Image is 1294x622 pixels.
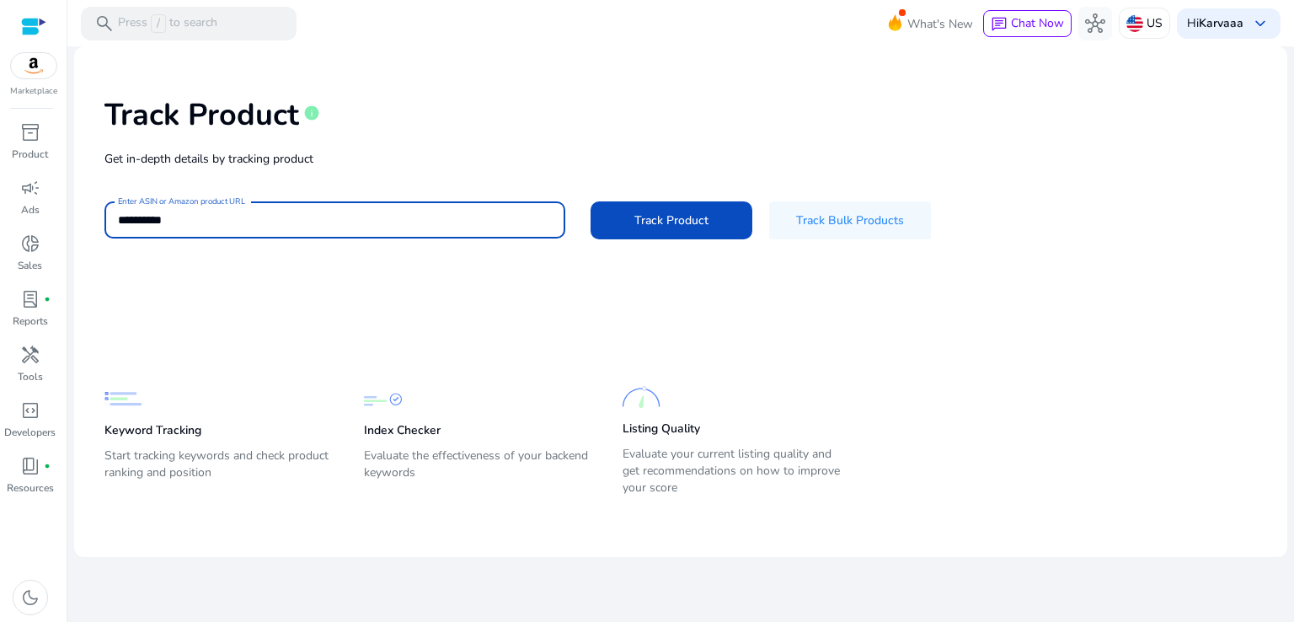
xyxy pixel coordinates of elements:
p: Resources [7,480,54,496]
p: Hi [1187,18,1243,29]
img: Keyword Tracking [104,380,142,418]
span: Track Product [634,212,708,229]
span: lab_profile [20,289,40,309]
span: fiber_manual_record [44,296,51,303]
p: Press to search [118,14,217,33]
p: Sales [18,258,42,273]
img: Index Checker [364,380,402,418]
p: Ads [21,202,40,217]
span: Track Bulk Products [796,212,904,229]
span: donut_small [20,233,40,254]
b: Karvaaa [1199,15,1243,31]
span: info [303,105,320,121]
button: chatChat Now [983,10,1072,37]
p: Index Checker [364,422,441,439]
p: Tools [18,369,43,384]
span: handyman [20,345,40,365]
button: Track Product [591,201,752,239]
span: book_4 [20,456,40,476]
p: Evaluate your current listing quality and get recommendations on how to improve your score [623,446,848,496]
span: fiber_manual_record [44,463,51,469]
span: What's New [907,9,973,39]
mat-label: Enter ASIN or Amazon product URL [118,196,245,207]
span: campaign [20,178,40,198]
button: hub [1078,7,1112,40]
span: search [94,13,115,34]
p: Evaluate the effectiveness of your backend keywords [364,448,590,495]
p: Listing Quality [623,421,700,437]
p: Marketplace [10,85,57,98]
p: Keyword Tracking [104,422,201,439]
p: Product [12,147,48,162]
p: US [1147,8,1163,38]
p: Reports [13,314,48,329]
span: inventory_2 [20,122,40,142]
button: Track Bulk Products [769,201,931,239]
span: / [151,14,166,33]
span: code_blocks [20,400,40,421]
span: Chat Now [1011,15,1064,31]
p: Start tracking keywords and check product ranking and position [104,448,330,495]
span: hub [1085,13,1105,34]
span: keyboard_arrow_down [1250,13,1270,34]
p: Get in-depth details by tracking product [104,150,1257,168]
p: Developers [4,425,56,440]
img: amazon.svg [11,53,56,78]
img: us.svg [1126,15,1143,32]
h1: Track Product [104,97,299,133]
span: chat [991,16,1008,33]
span: dark_mode [20,587,40,608]
img: Listing Quality [623,378,660,416]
